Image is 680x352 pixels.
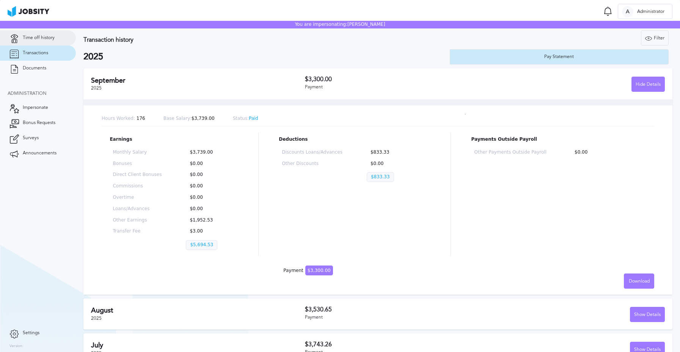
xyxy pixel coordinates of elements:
span: Transactions [23,50,48,56]
h2: September [91,77,305,85]
p: Commissions [113,184,162,189]
p: $0.00 [571,150,643,155]
p: Loans/Advances [113,206,162,212]
p: $1,952.53 [186,218,235,223]
p: $0.00 [367,161,427,167]
p: Other Payments Outside Payroll [474,150,547,155]
span: Settings [23,330,39,336]
p: $0.00 [186,206,235,212]
div: Payment [305,85,485,90]
button: Show Details [630,307,665,322]
span: 2025 [91,85,102,91]
p: $3,739.00 [163,116,215,121]
button: AAdministrator [618,4,672,19]
p: Overtime [113,195,162,200]
div: Administration [8,91,76,96]
h3: $3,300.00 [305,76,485,83]
p: Paid [233,116,258,121]
div: A [622,6,633,17]
p: Other Earnings [113,218,162,223]
span: Base Salary: [163,116,192,121]
p: $0.00 [186,172,235,178]
p: Bonuses [113,161,162,167]
span: Surveys [23,135,39,141]
h3: Transaction history [83,36,404,43]
div: Show Details [630,307,664,322]
p: $3.00 [186,229,235,234]
p: $0.00 [186,195,235,200]
button: Hide Details [631,77,665,92]
span: Documents [23,66,46,71]
span: Time off history [23,35,55,41]
button: Filter [641,30,669,46]
h3: $3,743.26 [305,341,485,348]
span: Impersonate [23,105,48,110]
span: Status: [233,116,249,121]
span: Bonus Requests [23,120,55,126]
p: Deductions [279,137,430,142]
p: Payments Outside Payroll [471,137,646,142]
h2: July [91,341,305,349]
div: Payment [283,268,333,273]
span: Hours Worked: [102,116,135,121]
p: Direct Client Bonuses [113,172,162,178]
p: $0.00 [186,161,235,167]
p: $3,739.00 [186,150,235,155]
p: $0.00 [186,184,235,189]
p: Monthly Salary [113,150,162,155]
p: 176 [102,116,145,121]
h2: 2025 [83,52,450,62]
div: Payment [305,315,485,320]
h2: August [91,306,305,314]
div: Filter [641,31,668,46]
span: Download [629,279,650,284]
p: Other Discounts [282,161,342,167]
button: Pay Statement [450,49,669,64]
p: Discounts Loans/Advances [282,150,342,155]
p: $5,694.53 [186,240,217,250]
span: 2025 [91,316,102,321]
div: Pay Statement [540,54,578,60]
span: $3,300.00 [305,266,333,275]
p: Earnings [110,137,238,142]
img: ab4bad089aa723f57921c736e9817d99.png [8,6,49,17]
p: Transfer Fee [113,229,162,234]
span: Administrator [633,9,668,14]
p: $833.33 [367,150,427,155]
button: Download [624,273,654,289]
p: $833.33 [367,172,394,182]
label: Version: [9,344,24,349]
h3: $3,530.65 [305,306,485,313]
span: Announcements [23,151,57,156]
